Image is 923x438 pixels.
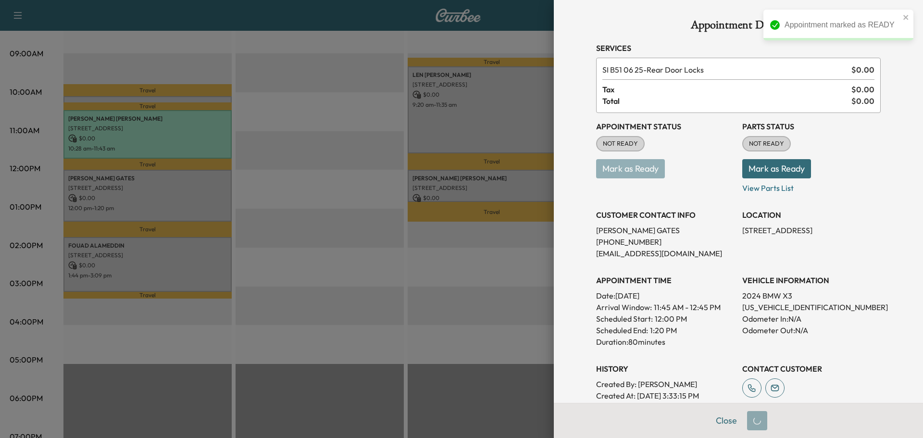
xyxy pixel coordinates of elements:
[596,378,735,390] p: Created By : [PERSON_NAME]
[596,390,735,401] p: Created At : [DATE] 3:33:15 PM
[596,401,735,413] p: Modified By : [PERSON_NAME]
[742,325,881,336] p: Odometer Out: N/A
[655,313,687,325] p: 12:00 PM
[597,139,644,149] span: NOT READY
[742,275,881,286] h3: VEHICLE INFORMATION
[602,84,851,95] span: Tax
[851,84,874,95] span: $ 0.00
[742,290,881,301] p: 2024 BMW X3
[654,301,721,313] span: 11:45 AM - 12:45 PM
[742,225,881,236] p: [STREET_ADDRESS]
[596,42,881,54] h3: Services
[596,248,735,259] p: [EMAIL_ADDRESS][DOMAIN_NAME]
[596,363,735,375] h3: History
[596,236,735,248] p: [PHONE_NUMBER]
[596,325,648,336] p: Scheduled End:
[743,139,790,149] span: NOT READY
[785,19,900,31] div: Appointment marked as READY
[742,313,881,325] p: Odometer In: N/A
[596,121,735,132] h3: Appointment Status
[596,301,735,313] p: Arrival Window:
[596,336,735,348] p: Duration: 80 minutes
[650,325,677,336] p: 1:20 PM
[710,411,743,430] button: Close
[596,275,735,286] h3: APPOINTMENT TIME
[742,301,881,313] p: [US_VEHICLE_IDENTIFICATION_NUMBER]
[742,363,881,375] h3: CONTACT CUSTOMER
[851,95,874,107] span: $ 0.00
[596,313,653,325] p: Scheduled Start:
[742,209,881,221] h3: LOCATION
[602,95,851,107] span: Total
[596,209,735,221] h3: CUSTOMER CONTACT INFO
[742,159,811,178] button: Mark as Ready
[596,290,735,301] p: Date: [DATE]
[742,178,881,194] p: View Parts List
[602,64,848,75] span: Rear Door Locks
[596,225,735,236] p: [PERSON_NAME] GATES
[851,64,874,75] span: $ 0.00
[596,19,881,35] h1: Appointment Details
[742,121,881,132] h3: Parts Status
[903,13,910,21] button: close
